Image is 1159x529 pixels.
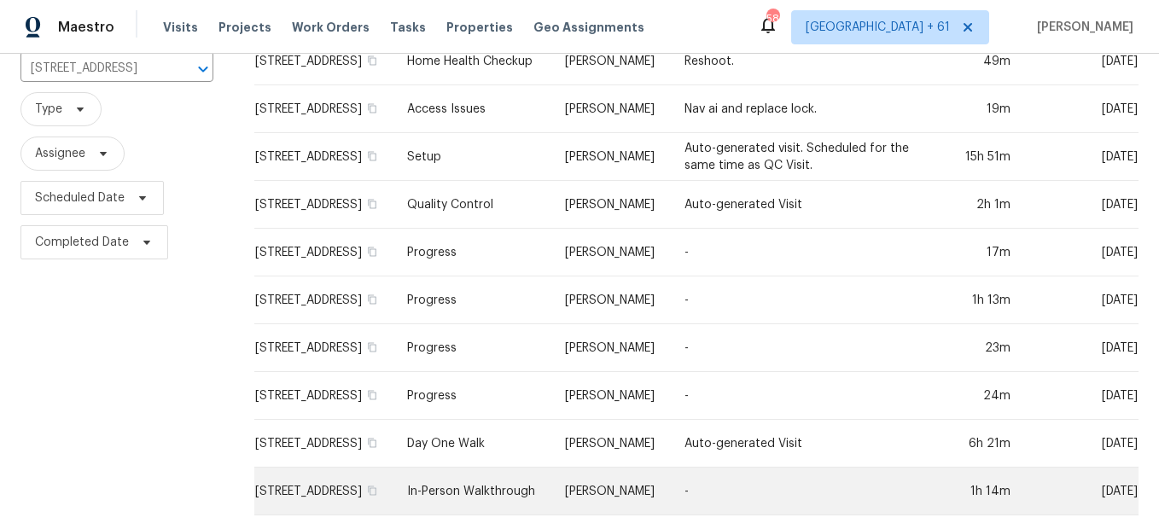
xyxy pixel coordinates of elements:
[254,468,393,515] td: [STREET_ADDRESS]
[393,38,551,85] td: Home Health Checkup
[20,55,166,82] input: Search for an address...
[254,85,393,133] td: [STREET_ADDRESS]
[35,145,85,162] span: Assignee
[393,85,551,133] td: Access Issues
[364,148,380,164] button: Copy Address
[1024,181,1139,229] td: [DATE]
[364,101,380,116] button: Copy Address
[364,53,380,68] button: Copy Address
[551,229,671,276] td: [PERSON_NAME]
[1024,420,1139,468] td: [DATE]
[551,38,671,85] td: [PERSON_NAME]
[393,372,551,420] td: Progress
[446,19,513,36] span: Properties
[551,324,671,372] td: [PERSON_NAME]
[254,133,393,181] td: [STREET_ADDRESS]
[364,435,380,451] button: Copy Address
[936,181,1024,229] td: 2h 1m
[254,372,393,420] td: [STREET_ADDRESS]
[551,133,671,181] td: [PERSON_NAME]
[393,133,551,181] td: Setup
[35,189,125,206] span: Scheduled Date
[936,229,1024,276] td: 17m
[292,19,370,36] span: Work Orders
[936,372,1024,420] td: 24m
[1024,468,1139,515] td: [DATE]
[393,229,551,276] td: Progress
[390,21,426,33] span: Tasks
[1024,133,1139,181] td: [DATE]
[254,181,393,229] td: [STREET_ADDRESS]
[551,181,671,229] td: [PERSON_NAME]
[191,57,215,81] button: Open
[671,85,936,133] td: Nav ai and replace lock.
[393,181,551,229] td: Quality Control
[671,229,936,276] td: -
[1024,229,1139,276] td: [DATE]
[254,229,393,276] td: [STREET_ADDRESS]
[936,38,1024,85] td: 49m
[58,19,114,36] span: Maestro
[1024,276,1139,324] td: [DATE]
[936,133,1024,181] td: 15h 51m
[551,85,671,133] td: [PERSON_NAME]
[364,244,380,259] button: Copy Address
[364,340,380,355] button: Copy Address
[364,196,380,212] button: Copy Address
[671,38,936,85] td: Reshoot.
[364,387,380,403] button: Copy Address
[766,10,778,27] div: 584
[936,276,1024,324] td: 1h 13m
[35,101,62,118] span: Type
[936,85,1024,133] td: 19m
[551,468,671,515] td: [PERSON_NAME]
[393,276,551,324] td: Progress
[364,483,380,498] button: Copy Address
[35,234,129,251] span: Completed Date
[671,181,936,229] td: Auto-generated Visit
[551,372,671,420] td: [PERSON_NAME]
[163,19,198,36] span: Visits
[671,468,936,515] td: -
[254,324,393,372] td: [STREET_ADDRESS]
[393,420,551,468] td: Day One Walk
[254,38,393,85] td: [STREET_ADDRESS]
[254,276,393,324] td: [STREET_ADDRESS]
[806,19,950,36] span: [GEOGRAPHIC_DATA] + 61
[671,276,936,324] td: -
[671,324,936,372] td: -
[936,468,1024,515] td: 1h 14m
[671,372,936,420] td: -
[364,292,380,307] button: Copy Address
[1024,85,1139,133] td: [DATE]
[533,19,644,36] span: Geo Assignments
[1024,38,1139,85] td: [DATE]
[671,420,936,468] td: Auto-generated Visit
[1030,19,1133,36] span: [PERSON_NAME]
[393,468,551,515] td: In-Person Walkthrough
[551,420,671,468] td: [PERSON_NAME]
[936,324,1024,372] td: 23m
[1024,324,1139,372] td: [DATE]
[1024,372,1139,420] td: [DATE]
[936,420,1024,468] td: 6h 21m
[393,324,551,372] td: Progress
[218,19,271,36] span: Projects
[551,276,671,324] td: [PERSON_NAME]
[254,420,393,468] td: [STREET_ADDRESS]
[671,133,936,181] td: Auto-generated visit. Scheduled for the same time as QC Visit.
